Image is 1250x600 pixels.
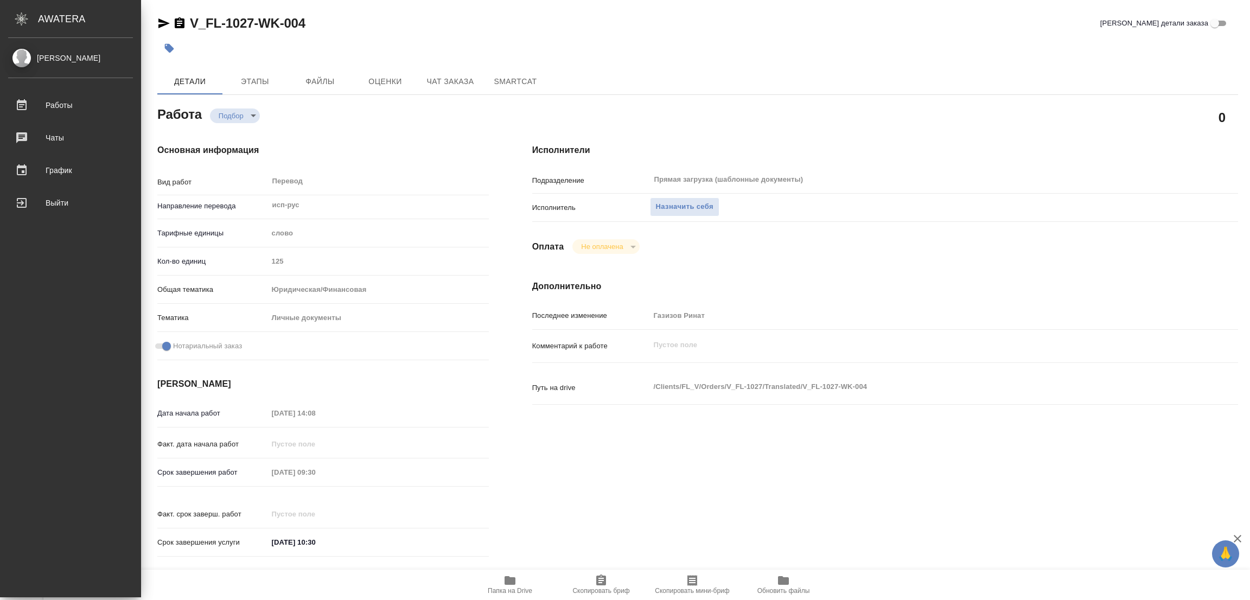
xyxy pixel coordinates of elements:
a: Работы [3,92,138,119]
button: Скопировать мини-бриф [647,570,738,600]
h4: Дополнительно [532,280,1238,293]
div: Подбор [572,239,639,254]
span: Обновить файлы [757,587,810,595]
p: Срок завершения работ [157,467,268,478]
span: Файлы [294,75,346,88]
div: Личные документы [268,309,489,327]
button: Назначить себя [650,197,719,216]
div: AWATERA [38,8,141,30]
input: Пустое поле [268,253,489,269]
p: Факт. дата начала работ [157,439,268,450]
a: Выйти [3,189,138,216]
span: Скопировать мини-бриф [655,587,729,595]
h4: Оплата [532,240,564,253]
p: Дата начала работ [157,408,268,419]
button: Не оплачена [578,242,626,251]
p: Тематика [157,312,268,323]
p: Вид работ [157,177,268,188]
input: Пустое поле [650,308,1179,323]
input: Пустое поле [268,405,363,421]
button: Подбор [215,111,247,120]
span: Нотариальный заказ [173,341,242,352]
span: Оценки [359,75,411,88]
span: Детали [164,75,216,88]
p: Комментарий к работе [532,341,650,352]
p: Путь на drive [532,382,650,393]
h4: Основная информация [157,144,489,157]
input: Пустое поле [268,436,363,452]
p: Срок завершения услуги [157,537,268,548]
p: Последнее изменение [532,310,650,321]
button: Скопировать ссылку для ЯМессенджера [157,17,170,30]
div: Юридическая/Финансовая [268,280,489,299]
span: [PERSON_NAME] детали заказа [1100,18,1208,29]
button: Папка на Drive [464,570,556,600]
input: ✎ Введи что-нибудь [268,534,363,550]
h4: Исполнители [532,144,1238,157]
h4: [PERSON_NAME] [157,378,489,391]
button: 🙏 [1212,540,1239,567]
a: Чаты [3,124,138,151]
textarea: /Clients/FL_V/Orders/V_FL-1027/Translated/V_FL-1027-WK-004 [650,378,1179,396]
h2: Работа [157,104,202,123]
div: Выйти [8,195,133,211]
p: Кол-во единиц [157,256,268,267]
p: Исполнитель [532,202,650,213]
p: Тарифные единицы [157,228,268,239]
div: слово [268,224,489,242]
button: Скопировать ссылку [173,17,186,30]
span: Назначить себя [656,201,713,213]
a: График [3,157,138,184]
p: Направление перевода [157,201,268,212]
p: Подразделение [532,175,650,186]
p: Общая тематика [157,284,268,295]
span: 🙏 [1216,542,1235,565]
span: Папка на Drive [488,587,532,595]
input: Пустое поле [268,506,363,522]
div: Чаты [8,130,133,146]
div: [PERSON_NAME] [8,52,133,64]
span: SmartCat [489,75,541,88]
h2: 0 [1219,108,1226,126]
span: Скопировать бриф [572,587,629,595]
div: Работы [8,97,133,113]
input: Пустое поле [268,464,363,480]
button: Скопировать бриф [556,570,647,600]
span: Чат заказа [424,75,476,88]
div: Подбор [210,108,260,123]
button: Обновить файлы [738,570,829,600]
button: Добавить тэг [157,36,181,60]
p: Факт. срок заверш. работ [157,509,268,520]
div: График [8,162,133,178]
span: Этапы [229,75,281,88]
a: V_FL-1027-WK-004 [190,16,305,30]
